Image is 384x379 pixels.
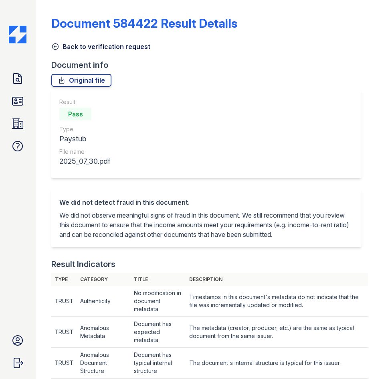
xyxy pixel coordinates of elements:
div: We did not detect fraud in this document. [59,198,354,207]
td: Authenticity [77,286,130,317]
div: Paystub [59,133,110,145]
div: Result [59,98,110,106]
div: File name [59,148,110,156]
td: TRUST [51,317,77,348]
td: TRUST [51,286,77,317]
th: Title [131,273,186,286]
th: Description [186,273,368,286]
div: Result Indicators [51,259,115,270]
div: Pass [59,108,91,120]
div: 2025_07_30.pdf [59,156,110,167]
td: Anomalous Document Structure [77,348,130,379]
td: The metadata (creator, producer, etc.) are the same as typical document from the same issuer. [186,317,368,348]
th: Category [77,273,130,286]
div: Type [59,125,110,133]
th: Type [51,273,77,286]
td: Anomalous Metadata [77,317,130,348]
a: Document 584422 Result Details [51,16,237,31]
td: No modification in document metadata [131,286,186,317]
td: The document's internal structure is typical for this issuer. [186,348,368,379]
td: Document has expected metadata [131,317,186,348]
td: Timestamps in this document's metadata do not indicate that the file was incrementally updated or... [186,286,368,317]
td: TRUST [51,348,77,379]
p: We did not observe meaningful signs of fraud in this document. We still recommend that you review... [59,210,354,239]
td: Document has typical internal structure [131,348,186,379]
img: CE_Icon_Blue-c292c112584629df590d857e76928e9f676e5b41ef8f769ba2f05ee15b207248.png [9,26,26,43]
div: Document info [51,59,368,71]
a: Original file [51,74,111,87]
a: Back to verification request [51,42,150,51]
